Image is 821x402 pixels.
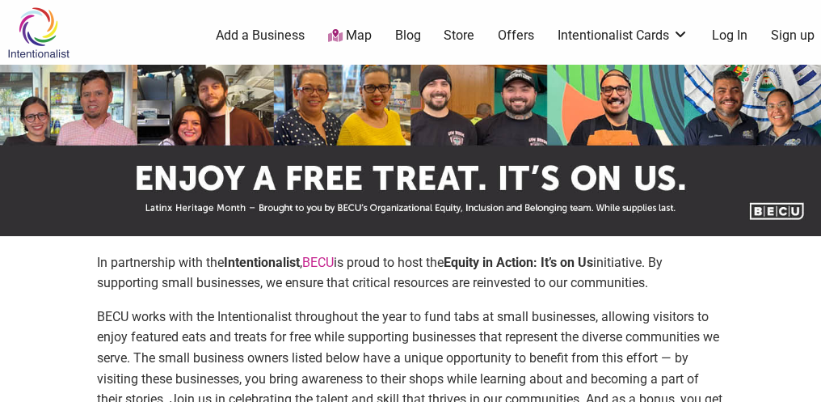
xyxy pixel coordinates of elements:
a: Intentionalist Cards [558,27,688,44]
a: Add a Business [216,27,305,44]
a: Sign up [771,27,815,44]
a: Offers [498,27,534,44]
a: Log In [712,27,747,44]
a: BECU [302,255,334,270]
p: In partnership with the , is proud to host the initiative. By supporting small businesses, we ens... [97,252,724,294]
a: Map [328,27,372,45]
strong: Intentionalist [224,255,300,270]
a: Blog [395,27,421,44]
a: Store [444,27,474,44]
strong: Equity in Action: It’s on Us [444,255,593,270]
